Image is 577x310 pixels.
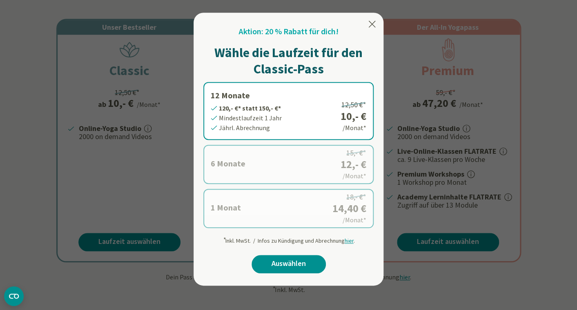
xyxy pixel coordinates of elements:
[4,286,24,306] button: CMP-Widget öffnen
[252,255,326,273] a: Auswählen
[203,44,374,77] h1: Wähle die Laufzeit für den Classic-Pass
[239,26,339,38] h2: Aktion: 20 % Rabatt für dich!
[223,233,355,245] div: Inkl. MwSt. / Infos zu Kündigung und Abrechnung .
[345,237,354,244] span: hier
